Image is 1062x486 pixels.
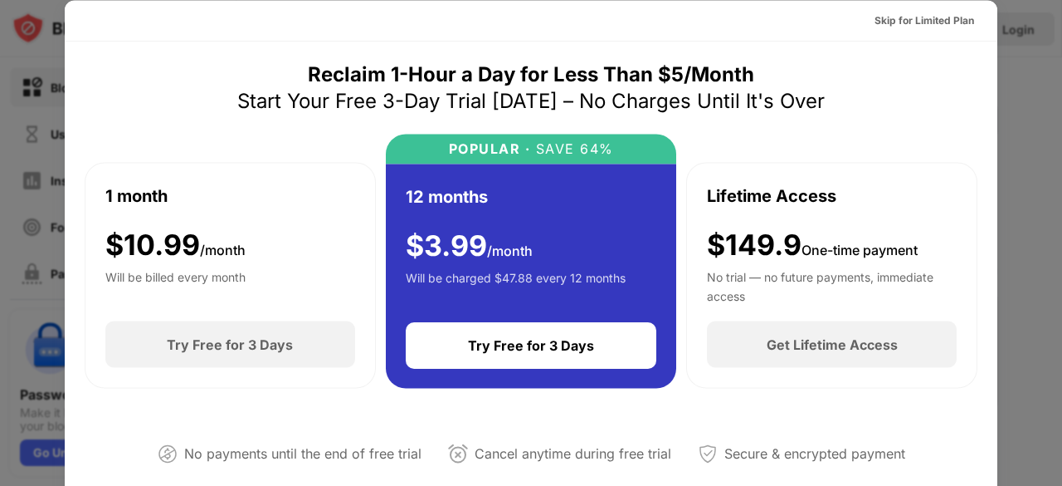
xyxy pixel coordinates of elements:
div: Get Lifetime Access [767,336,898,353]
div: Cancel anytime during free trial [475,442,671,466]
span: One-time payment [801,241,918,258]
div: Skip for Limited Plan [874,12,974,28]
div: 12 months [406,184,488,209]
div: Reclaim 1-Hour a Day for Less Than $5/Month [308,61,754,87]
div: $149.9 [707,228,918,262]
div: 1 month [105,183,168,208]
div: $ 3.99 [406,228,533,263]
span: /month [487,242,533,258]
div: $ 10.99 [105,228,246,262]
div: Will be billed every month [105,268,246,302]
div: Lifetime Access [707,183,836,208]
div: Try Free for 3 Days [468,337,594,354]
img: cancel-anytime [448,444,468,464]
div: POPULAR · [449,140,531,156]
div: SAVE 64% [530,140,614,156]
div: Secure & encrypted payment [724,442,905,466]
div: Start Your Free 3-Day Trial [DATE] – No Charges Until It's Over [237,87,825,114]
div: Will be charged $47.88 every 12 months [406,269,626,302]
span: /month [200,241,246,258]
div: No payments until the end of free trial [184,442,421,466]
img: secured-payment [698,444,718,464]
img: not-paying [158,444,178,464]
div: No trial — no future payments, immediate access [707,268,957,302]
div: Try Free for 3 Days [167,336,293,353]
